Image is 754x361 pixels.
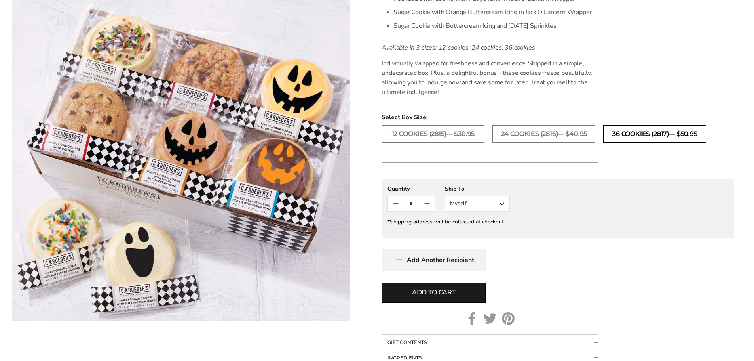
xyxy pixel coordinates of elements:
[492,125,595,143] label: 24 COOKIES (2816)— $40.95
[382,179,734,238] gfm-form: New recipient
[404,196,419,211] input: Quantity
[382,249,486,271] button: Add Another Recipient
[445,185,510,193] div: Ship To
[445,196,510,212] button: Myself
[382,125,484,143] label: 12 COOKIES (2815)— $30.95
[484,312,496,325] a: Twitter
[382,59,598,97] p: Individually wrapped for freshness and convenience. Shipped in a simple, undecorated box. Plus, a...
[419,196,435,211] button: Count plus
[387,218,728,225] div: *Shipping address will be collected at checkout
[382,113,734,122] span: Select Box Size:
[412,288,456,297] span: Add to cart
[603,125,706,143] label: 36 COOKIES (2817)— $50.95
[407,256,474,264] span: Add Another Recipient
[387,185,435,193] div: Quantity
[382,283,486,303] button: Add to cart
[382,43,535,52] em: Available in 3 sizes: 12 cookies, 24 cookies, 36 cookies
[382,335,598,350] button: Collapsible block button
[393,19,598,32] li: Sugar Cookie with Buttercream Icing and [DATE] Sprinkles
[393,6,598,19] li: Sugar Cookie with Orange Buttercream Icing in Jack O Lantern Wrapper
[502,312,515,325] a: Pinterest
[388,196,403,211] button: Count minus
[465,312,478,325] a: Facebook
